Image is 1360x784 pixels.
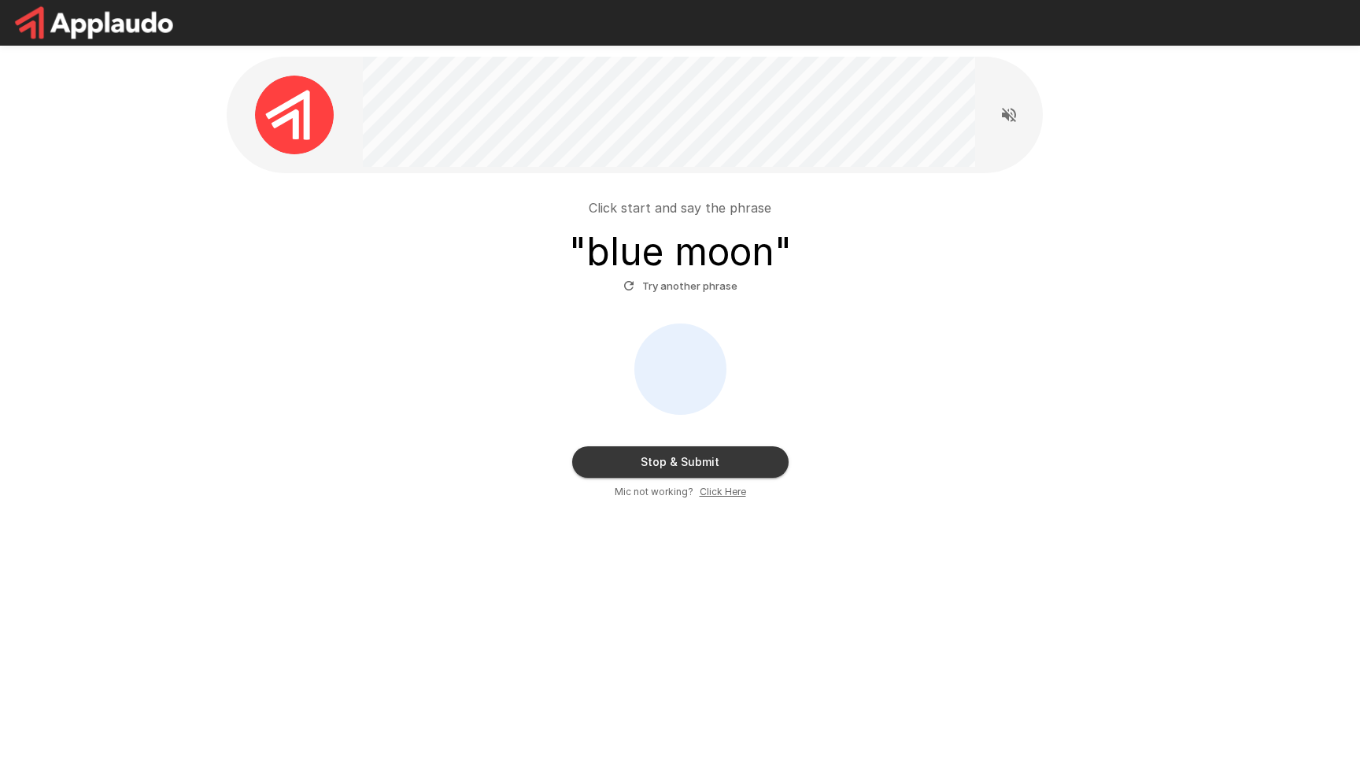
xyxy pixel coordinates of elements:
button: Read questions aloud [993,99,1025,131]
span: Mic not working? [615,484,693,500]
button: Try another phrase [619,274,741,298]
button: Stop & Submit [572,446,789,478]
u: Click Here [700,486,746,497]
p: Click start and say the phrase [589,198,771,217]
img: applaudo_avatar.png [255,76,334,154]
h3: " blue moon " [569,230,792,274]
